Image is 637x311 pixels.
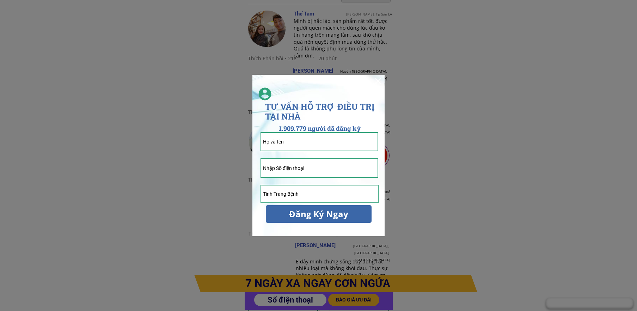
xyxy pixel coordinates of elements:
[266,205,372,223] p: Đăng Ký Ngay
[259,125,380,133] div: 1.909.779 người đã đăng ký
[261,159,378,177] input: Nhập Số điện thoại
[265,102,380,122] h1: TƯ VẤN HỖ TRỢ ĐIỀU TRỊ TẠI NHÀ
[261,185,378,202] input: Tình Trạng Bệnh
[261,133,378,151] input: Họ và tên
